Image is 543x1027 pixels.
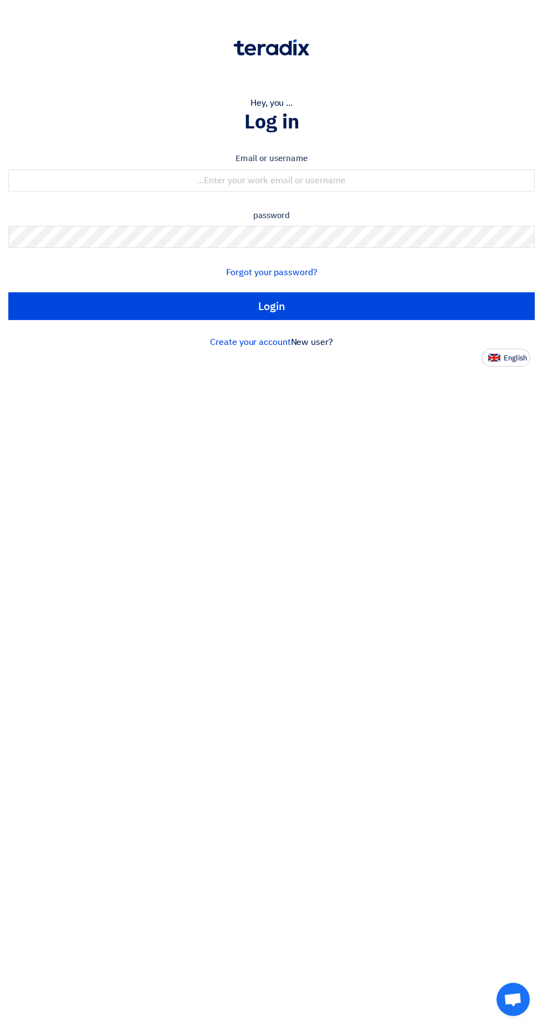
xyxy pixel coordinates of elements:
[235,152,307,164] font: Email or username
[226,266,317,279] a: Forgot your password?
[244,107,299,137] font: Log in
[8,292,535,320] input: Login
[496,983,530,1016] a: Open chat
[250,96,293,110] font: Hey, you ...
[253,209,290,221] font: password
[8,169,535,192] input: Enter your work email or username...
[291,336,333,349] font: New user?
[481,349,530,367] button: English
[488,354,500,362] img: en-US.png
[504,353,527,363] font: English
[234,39,309,56] img: Teradix logo
[210,336,290,349] a: Create your account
